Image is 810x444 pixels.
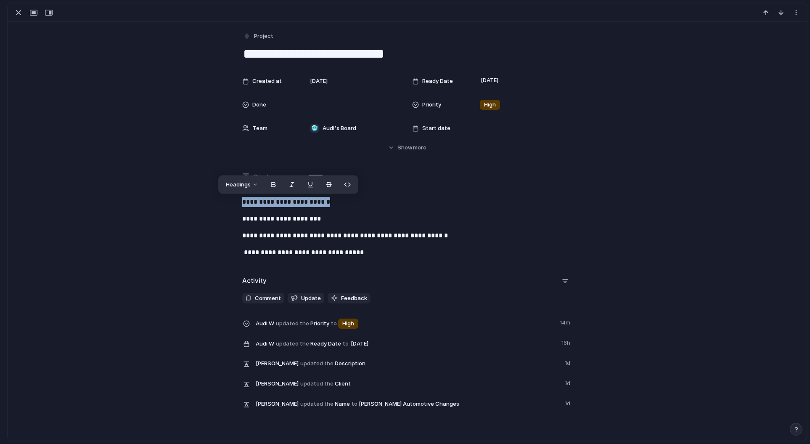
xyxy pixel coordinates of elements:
[256,340,274,348] span: Audi W
[256,378,560,389] span: Client
[413,144,426,152] span: more
[343,340,349,348] span: to
[256,400,299,408] span: [PERSON_NAME]
[256,319,274,328] span: Audi W
[221,178,263,191] button: Headings
[479,75,501,85] span: [DATE]
[256,380,299,388] span: [PERSON_NAME]
[256,317,555,330] span: Priority
[256,359,299,368] span: [PERSON_NAME]
[254,32,273,40] span: Project
[422,77,453,85] span: Ready Date
[276,319,309,328] span: updated the
[252,101,266,109] span: Done
[256,337,556,350] span: Ready Date
[300,359,334,368] span: updated the
[561,337,572,347] span: 16h
[242,140,572,155] button: Showmore
[256,398,560,409] span: Name [PERSON_NAME] Automotive Changes
[422,101,441,109] span: Priority
[565,357,572,367] span: 1d
[300,400,334,408] span: updated the
[288,293,324,304] button: Update
[226,181,251,189] span: Headings
[331,319,337,328] span: to
[560,317,572,327] span: 14m
[349,339,371,349] span: [DATE]
[242,293,284,304] button: Comment
[397,144,413,152] span: Show
[323,124,356,133] span: Audi's Board
[253,173,269,181] span: Client
[276,340,309,348] span: updated the
[255,294,281,303] span: Comment
[242,276,267,286] h2: Activity
[310,124,319,133] div: 🥶
[342,319,354,328] span: High
[253,124,267,133] span: Team
[300,380,334,388] span: updated the
[341,294,367,303] span: Feedback
[301,294,321,303] span: Update
[241,30,276,43] button: Project
[352,400,357,408] span: to
[310,77,328,85] span: [DATE]
[565,398,572,408] span: 1d
[565,378,572,388] span: 1d
[328,293,371,304] button: Feedback
[252,77,282,85] span: Created at
[422,124,450,133] span: Start date
[484,101,496,109] span: High
[256,357,560,369] span: Description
